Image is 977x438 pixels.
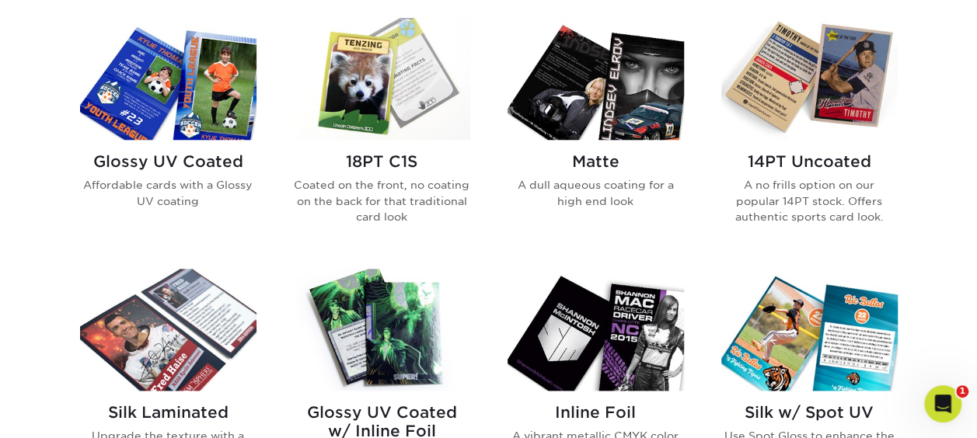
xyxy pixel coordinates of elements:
[294,18,470,140] img: 18PT C1S Trading Cards
[80,269,256,391] img: Silk Laminated Trading Cards
[294,269,470,391] img: Glossy UV Coated w/ Inline Foil Trading Cards
[80,403,256,422] h2: Silk Laminated
[80,18,256,140] img: Glossy UV Coated Trading Cards
[721,403,898,422] h2: Silk w/ Spot UV
[294,177,470,224] p: Coated on the front, no coating on the back for that traditional card look
[721,269,898,391] img: Silk w/ Spot UV Trading Cards
[721,18,898,249] a: 14PT Uncoated Trading Cards 14PT Uncoated A no frills option on our popular 14PT stock. Offers au...
[508,177,684,209] p: A dull aqueous coating for a high end look
[294,152,470,171] h2: 18PT C1S
[721,152,898,171] h2: 14PT Uncoated
[80,152,256,171] h2: Glossy UV Coated
[80,18,256,249] a: Glossy UV Coated Trading Cards Glossy UV Coated Affordable cards with a Glossy UV coating
[721,18,898,140] img: 14PT Uncoated Trading Cards
[80,177,256,209] p: Affordable cards with a Glossy UV coating
[508,18,684,249] a: Matte Trading Cards Matte A dull aqueous coating for a high end look
[956,385,968,398] span: 1
[294,18,470,249] a: 18PT C1S Trading Cards 18PT C1S Coated on the front, no coating on the back for that traditional ...
[508,403,684,422] h2: Inline Foil
[4,391,132,433] iframe: Google Customer Reviews
[508,18,684,140] img: Matte Trading Cards
[721,177,898,224] p: A no frills option on our popular 14PT stock. Offers authentic sports card look.
[924,385,961,422] iframe: Intercom live chat
[508,152,684,171] h2: Matte
[508,269,684,391] img: Inline Foil Trading Cards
